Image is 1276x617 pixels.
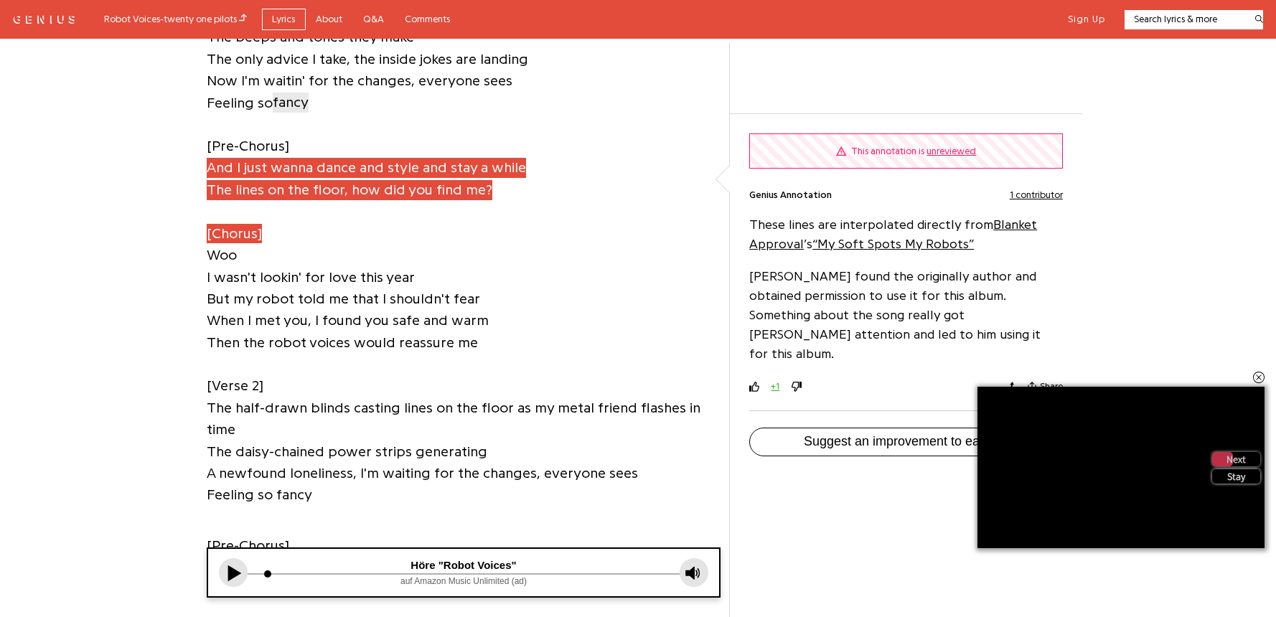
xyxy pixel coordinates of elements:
a: “My Soft Spots My Robots” [812,237,974,250]
span: And I just wanna dance and style and stay a while The lines on the floor, how did you find me? [207,158,526,199]
button: 1 contributor [1010,188,1063,202]
span: Share [1040,381,1063,392]
div: Stay [1212,469,1260,484]
a: Q&A [353,9,395,31]
a: [Chorus] [207,222,262,245]
iframe: Tonefuse player [208,549,719,596]
div: Robot Voices - twenty one pilots [104,11,247,27]
svg: upvote [749,382,759,392]
button: Share [1028,381,1063,392]
span: [Chorus] [207,224,262,244]
a: About [306,9,353,31]
a: And I just wanna dance and style and stay a whileThe lines on the floor, how did you find me? [207,157,526,202]
svg: downvote [792,382,802,392]
input: Search lyrics & more [1125,12,1246,27]
p: These lines are interpolated directly from ’s [749,215,1063,254]
p: [PERSON_NAME] found the originally author and obtained permission to use it for this album. Somet... [749,267,1063,364]
span: unreviewed [926,146,976,156]
button: +1 [769,380,782,394]
a: Lyrics [262,9,306,31]
a: Comments [395,9,461,31]
a: Blanket Approval [749,218,1037,250]
button: Suggest an improvement to earn IQ [749,428,1063,456]
span: fancy [273,93,309,113]
span: Genius Annotation [749,188,832,202]
div: Next [1212,452,1260,466]
div: This annotation is [851,144,976,159]
button: Sign Up [1068,13,1105,26]
a: fancy [273,91,309,113]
